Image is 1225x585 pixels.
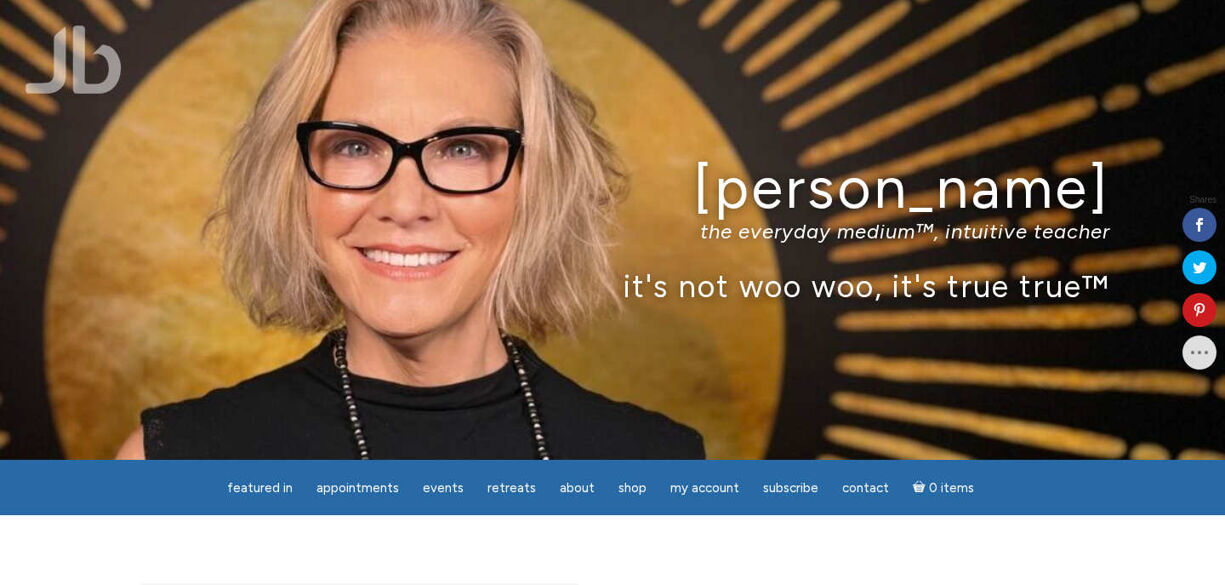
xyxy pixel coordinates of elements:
a: Appointments [306,472,409,505]
span: About [560,480,595,496]
a: About [550,472,605,505]
a: Events [413,472,474,505]
span: featured in [227,480,293,496]
h1: [PERSON_NAME] [115,156,1110,220]
span: Subscribe [763,480,818,496]
span: 0 items [929,482,974,495]
span: My Account [670,480,739,496]
span: Events [423,480,464,496]
a: Retreats [477,472,546,505]
a: My Account [660,472,749,505]
a: Subscribe [753,472,829,505]
p: the everyday medium™, intuitive teacher [115,219,1110,244]
span: Appointments [316,480,399,496]
span: Shares [1189,196,1216,204]
a: featured in [217,472,303,505]
span: Retreats [487,480,536,496]
a: Contact [832,472,899,505]
span: Shop [618,480,647,496]
span: Contact [842,480,889,496]
a: Cart0 items [903,470,984,505]
img: Jamie Butler. The Everyday Medium [26,26,122,94]
a: Shop [608,472,657,505]
p: it's not woo woo, it's true true™ [115,267,1110,304]
i: Cart [913,480,929,496]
